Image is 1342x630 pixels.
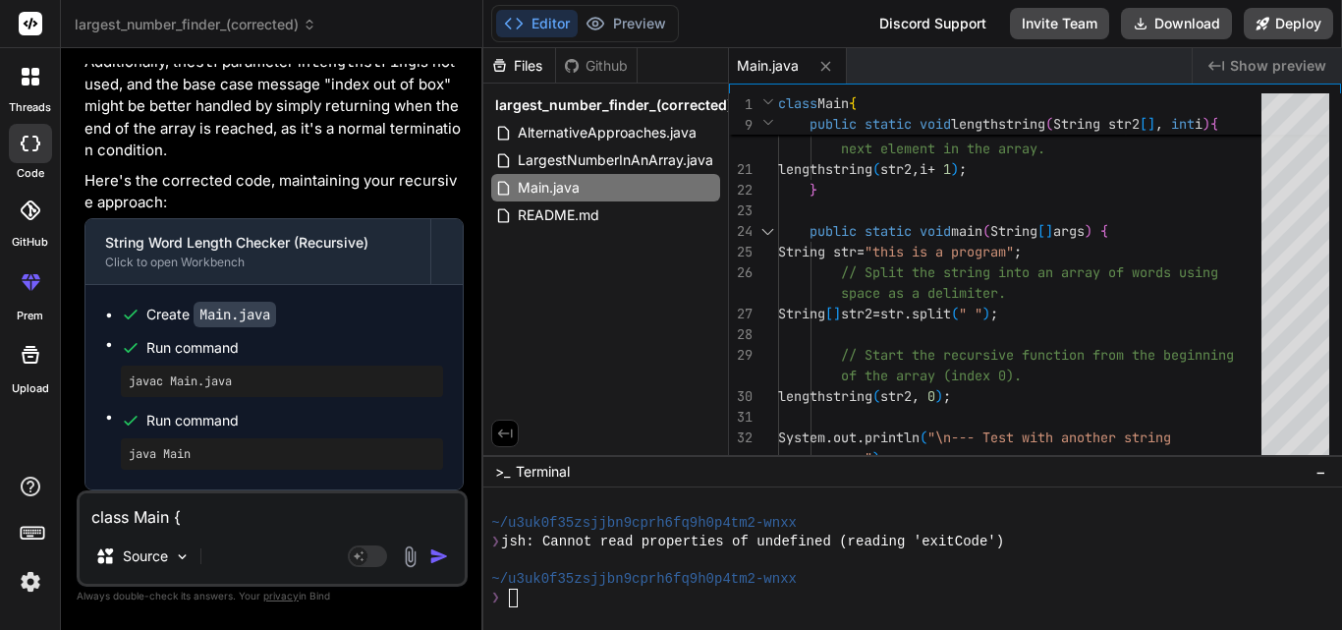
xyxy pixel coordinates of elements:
[77,587,468,605] p: Always double-check its answers. Your in Bind
[1045,115,1053,133] span: (
[174,548,191,565] img: Pick Models
[17,165,44,182] label: code
[1315,462,1326,482] span: −
[912,387,920,405] span: ,
[943,160,951,178] span: 1
[920,222,951,240] span: void
[729,407,753,428] div: 31
[14,565,47,599] img: settings
[9,99,51,116] label: threads
[75,15,316,34] span: largest_number_finder_(corrected)
[778,305,825,322] span: String
[951,222,982,240] span: main
[729,304,753,324] div: 27
[841,449,872,467] span: ---"
[1053,222,1085,240] span: args
[817,94,849,112] span: Main
[84,170,464,214] p: Here's the corrected code, maintaining your recursive approach:
[849,94,857,112] span: {
[778,94,817,112] span: class
[1140,115,1147,133] span: [
[867,8,998,39] div: Discord Support
[1010,8,1109,39] button: Invite Team
[105,233,411,253] div: String Word Length Checker (Recursive)
[778,429,825,446] span: System
[880,387,912,405] span: str2
[935,387,943,405] span: )
[951,160,959,178] span: )
[1230,56,1326,76] span: Show preview
[729,386,753,407] div: 30
[1210,115,1218,133] span: {
[872,160,880,178] span: (
[982,305,990,322] span: )
[491,570,797,589] span: ~/u3uk0f35zsjjbn9cprh6fq9h0p4tm2-wnxx
[1312,456,1330,487] button: −
[729,115,753,136] span: 9
[85,219,430,284] button: String Word Length Checker (Recursive)Click to open Workbench
[982,222,990,240] span: (
[841,140,1045,157] span: next element in the array.
[501,533,1004,551] span: jsh: Cannot read properties of undefined (reading 'exitCode')
[841,305,872,322] span: str2
[833,305,841,322] span: ]
[491,514,797,533] span: ~/u3uk0f35zsjjbn9cprh6fq9h0p4tm2-wnxx
[729,200,753,221] div: 23
[729,428,753,448] div: 32
[516,462,570,482] span: Terminal
[778,243,857,260] span: String str
[943,387,951,405] span: ;
[959,160,967,178] span: ;
[778,387,872,405] span: lengthstring
[912,160,920,178] span: ,
[1045,222,1053,240] span: ]
[495,95,732,115] span: largest_number_finder_(corrected)
[516,121,699,144] span: AlternativeApproaches.java
[1053,115,1140,133] span: String str2
[17,308,43,324] label: prem
[880,449,888,467] span: ;
[880,160,912,178] span: str2
[729,262,753,283] div: 26
[399,545,421,568] img: attachment
[1202,115,1210,133] span: )
[729,345,753,366] div: 29
[483,56,555,76] div: Files
[105,255,411,270] div: Click to open Workbench
[146,411,443,430] span: Run command
[841,263,1218,281] span: // Split the string into an array of words using
[84,51,464,162] p: Additionally, the parameter in is not used, and the base case message "index out of box" might be...
[810,222,857,240] span: public
[959,305,982,322] span: " "
[1014,243,1022,260] span: ;
[123,546,168,566] p: Source
[729,159,753,180] div: 21
[872,305,880,322] span: =
[927,160,935,178] span: +
[951,115,1045,133] span: lengthstring
[516,176,582,200] span: Main.java
[496,10,578,37] button: Editor
[129,373,435,389] pre: javac Main.java
[865,243,1014,260] span: "this is a program"
[825,429,833,446] span: .
[1037,222,1045,240] span: [
[825,305,833,322] span: [
[516,148,715,172] span: LargestNumberInAnArray.java
[880,305,904,322] span: str
[12,380,49,397] label: Upload
[920,429,927,446] span: (
[778,160,872,178] span: lengthstring
[872,387,880,405] span: (
[729,242,753,262] div: 25
[841,367,1022,384] span: of the array (index 0).
[927,387,935,405] span: 0
[729,221,753,242] div: 24
[990,222,1037,240] span: String
[904,305,912,322] span: .
[129,446,435,462] pre: java Main
[729,324,753,345] div: 28
[729,180,753,200] div: 22
[912,305,951,322] span: split
[1195,115,1202,133] span: i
